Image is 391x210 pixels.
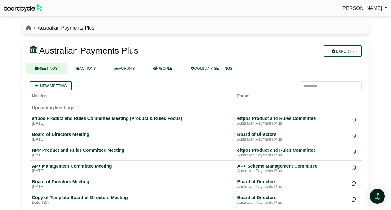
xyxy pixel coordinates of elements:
[32,153,232,158] div: [DATE]
[30,81,72,90] a: New meeting
[352,147,359,156] div: Make a copy
[352,163,359,172] div: Make a copy
[237,131,347,142] a: Board of Directors Australian Payments Plus
[32,147,232,153] div: NPP Product and Rules Committee Meeting
[32,200,232,205] div: Date TBA
[237,200,347,205] div: Australian Payments Plus
[144,63,182,74] a: PEOPLE
[352,116,359,124] div: Make a copy
[32,116,232,121] div: eftpos Product and Rules Committee Meeting (Product & Rules Focus)
[31,24,95,32] li: Australian Payments Plus
[237,179,347,184] div: Board of Directors
[32,195,232,200] div: Copy of Template Board of Directors Meeting
[32,163,232,174] a: AP+ Management Committee Meeting [DATE]
[352,195,359,203] div: Make a copy
[39,46,138,55] span: Australian Payments Plus
[237,147,347,158] a: eftpos Product and Rules Committee Australian Payments Plus
[352,131,359,140] div: Make a copy
[237,131,347,137] div: Board of Directors
[105,63,144,74] a: FORUMS
[182,63,242,74] a: COMPANY SETTINGS
[237,163,347,174] a: AP+ Scheme Management Committee Australian Payments Plus
[32,116,232,126] a: eftpos Product and Rules Committee Meeting (Product & Rules Focus) [DATE]
[352,179,359,187] div: Make a copy
[32,195,232,205] a: Copy of Template Board of Directors Meeting Date TBA
[32,179,232,184] div: Board of Directors Meeting
[341,4,387,12] a: [PERSON_NAME]
[32,131,232,137] div: Board of Directors Meeting
[237,121,347,126] div: Australian Payments Plus
[26,24,95,32] nav: breadcrumb
[341,6,382,11] span: [PERSON_NAME]
[32,179,232,189] a: Board of Directors Meeting [DATE]
[32,163,232,169] div: AP+ Management Committee Meeting
[237,184,347,189] div: Australian Payments Plus
[237,116,347,126] a: eftpos Product and Rules Committee Australian Payments Plus
[237,195,347,200] div: Board of Directors
[4,4,42,12] img: BoardcycleBlackGreen-aaafeed430059cb809a45853b8cf6d952af9d84e6e89e1f1685b34bfd5cb7d64.svg
[26,63,67,74] a: MEETINGS
[32,169,232,174] div: [DATE]
[237,153,347,158] div: Australian Payments Plus
[32,105,75,110] span: Upcoming Meetings
[30,90,235,99] th: Meeting
[235,90,349,99] th: Forum
[237,169,347,174] div: Australian Payments Plus
[32,137,232,142] div: [DATE]
[32,121,232,126] div: [DATE]
[32,184,232,189] div: [DATE]
[67,63,105,74] a: ACTIONS
[237,195,347,205] a: Board of Directors Australian Payments Plus
[237,163,347,169] div: AP+ Scheme Management Committee
[237,147,347,153] div: eftpos Product and Rules Committee
[370,189,385,204] div: Open Intercom Messenger
[237,179,347,189] a: Board of Directors Australian Payments Plus
[237,116,347,121] div: eftpos Product and Rules Committee
[32,147,232,158] a: NPP Product and Rules Committee Meeting [DATE]
[32,131,232,142] a: Board of Directors Meeting [DATE]
[237,137,347,142] div: Australian Payments Plus
[324,45,361,57] button: Export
